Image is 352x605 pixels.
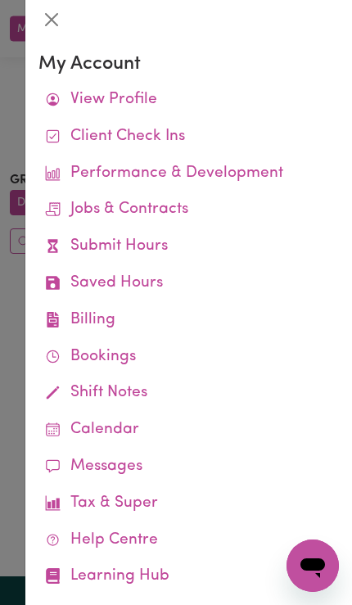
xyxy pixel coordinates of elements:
[38,52,339,75] h3: My Account
[38,7,65,33] button: Close
[38,485,339,522] a: Tax & Super
[38,375,339,412] a: Shift Notes
[38,228,339,265] a: Submit Hours
[38,339,339,376] a: Bookings
[38,302,339,339] a: Billing
[38,82,339,119] a: View Profile
[287,540,339,592] iframe: Button to launch messaging window
[38,192,339,228] a: Jobs & Contracts
[38,449,339,485] a: Messages
[38,412,339,449] a: Calendar
[38,156,339,192] a: Performance & Development
[38,119,339,156] a: Client Check Ins
[38,522,339,559] a: Help Centre
[38,265,339,302] a: Saved Hours
[38,558,339,595] a: Learning Hub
